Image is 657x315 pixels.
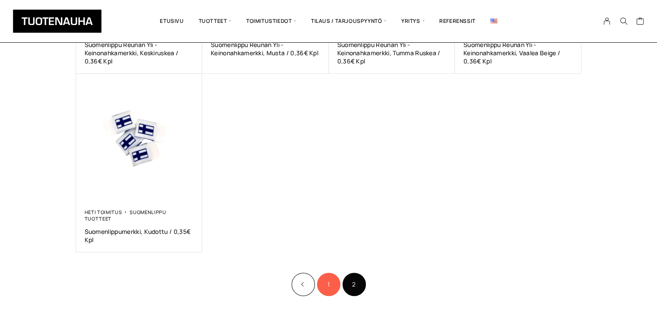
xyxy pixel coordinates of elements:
button: Search [615,17,632,25]
span: Toimitustiedot [239,6,304,36]
a: Suomenlippu Reunan Yli -Keinonahkamerkki, Vaalea Beige / 0,36€ Kpl [463,41,573,65]
a: Suomenlippumerkki, Kudottu / 0,35€ Kpl [85,227,194,244]
span: Yritys [394,6,432,36]
nav: Product Pagination [76,272,581,297]
a: Suomenlippu tuotteet [85,209,166,222]
a: Etusivu [152,6,191,36]
a: Cart [636,17,644,27]
img: English [490,19,497,23]
span: Tilaus / Tarjouspyyntö [304,6,394,36]
a: My Account [599,17,616,25]
img: Tuotenauha Oy [13,9,102,33]
a: Heti toimitus [85,209,122,215]
span: Sivu 2 [343,273,366,296]
a: Suomenlippu Reunan Yli -Keinonahkamerkki, Musta / 0,36€ Kpl [211,41,320,57]
a: Referenssit [432,6,483,36]
span: Tuotteet [191,6,239,36]
a: Suomenlippu Reunan Yli -Keinonahkamerkki, Keskiruskea / 0,36€ Kpl [85,41,194,65]
a: Sivu 1 [317,273,340,296]
a: Suomenlippu Reunan Yli -Keinonahkamerkki, Tumma Ruskea / 0,36€ Kpl [337,41,447,65]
